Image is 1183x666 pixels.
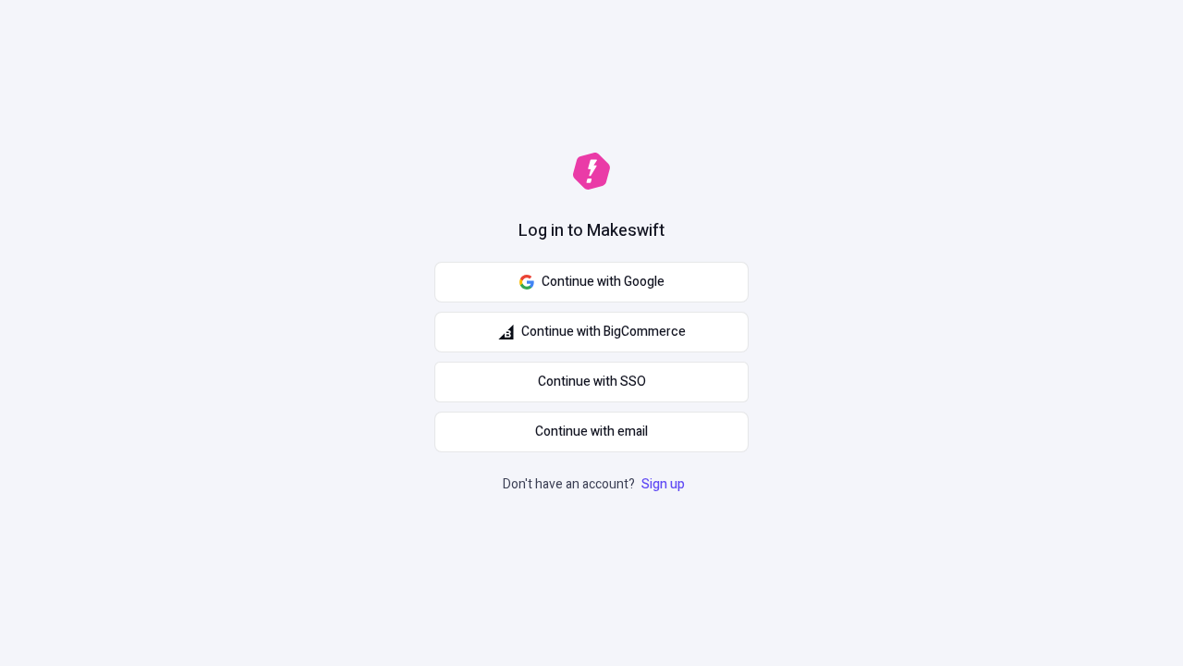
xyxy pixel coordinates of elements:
span: Continue with Google [542,272,665,292]
button: Continue with email [434,412,749,452]
span: Continue with BigCommerce [521,322,686,342]
button: Continue with BigCommerce [434,312,749,352]
button: Continue with Google [434,262,749,302]
a: Sign up [638,475,689,494]
h1: Log in to Makeswift [518,219,665,243]
p: Don't have an account? [503,475,689,495]
a: Continue with SSO [434,362,749,402]
span: Continue with email [535,422,648,442]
